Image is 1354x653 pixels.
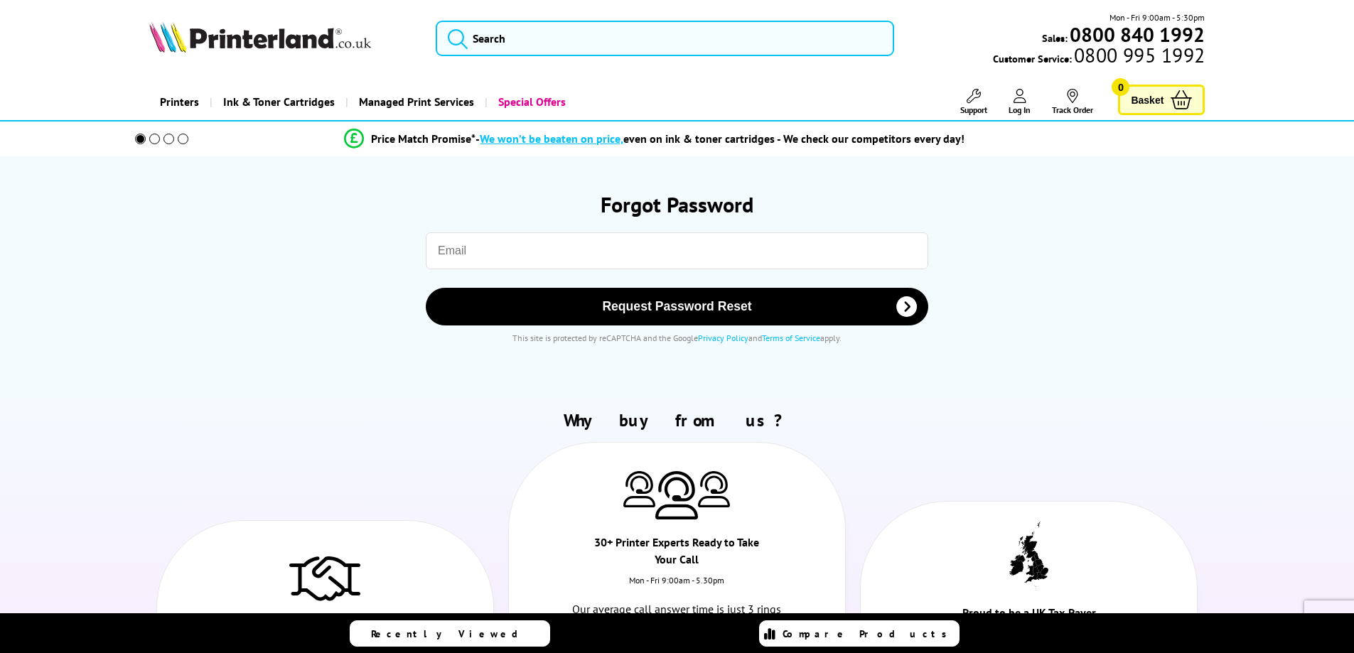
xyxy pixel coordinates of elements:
a: Managed Print Services [345,84,485,120]
div: - even on ink & toner cartridges - We check our competitors every day! [475,131,965,146]
a: Printers [149,84,210,120]
span: Request Password Reset [444,299,910,314]
b: 0800 840 1992 [1070,21,1205,48]
input: Email [426,232,928,269]
img: Printer Experts [623,471,655,507]
span: Basket [1131,90,1164,109]
span: Price Match Promise* [371,131,475,146]
img: Printer Experts [698,471,730,507]
span: 0 [1112,78,1129,96]
h2: Why buy from us? [149,409,1205,431]
a: Track Order [1052,89,1093,115]
img: Printer Experts [655,471,698,520]
div: 30+ Printer Experts Ready to Take Your Call [593,534,761,575]
button: Request Password Reset [426,288,928,325]
a: Terms of Service [762,333,820,343]
span: Log In [1009,104,1031,115]
span: Support [960,104,987,115]
input: Search [436,21,894,56]
div: Mon - Fri 9:00am - 5.30pm [509,575,845,600]
a: Compare Products [759,620,960,647]
div: Proud to be a UK Tax-Payer [945,604,1113,628]
a: Basket 0 [1118,85,1205,115]
a: Recently Viewed [350,620,550,647]
span: Sales: [1042,31,1068,45]
a: Special Offers [485,84,576,120]
a: Ink & Toner Cartridges [210,84,345,120]
li: modal_Promise [116,126,1194,151]
a: Log In [1009,89,1031,115]
img: Trusted Service [289,549,360,606]
span: We won’t be beaten on price, [480,131,623,146]
span: Mon - Fri 9:00am - 5:30pm [1109,11,1205,24]
span: Compare Products [783,627,955,640]
a: Privacy Policy [698,333,748,343]
span: Recently Viewed [371,627,532,640]
a: 0800 840 1992 [1068,28,1205,41]
div: This site is protected by reCAPTCHA and the Google and apply. [175,333,1180,343]
span: 0800 995 1992 [1072,48,1205,62]
span: Ink & Toner Cartridges [223,84,335,120]
a: Support [960,89,987,115]
a: Printerland Logo [149,21,419,55]
h1: Forgot Password [161,190,1194,218]
span: Customer Service: [993,48,1205,65]
img: UK tax payer [1009,522,1048,587]
p: Our average call answer time is just 3 rings [559,600,795,619]
img: Printerland Logo [149,21,371,53]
